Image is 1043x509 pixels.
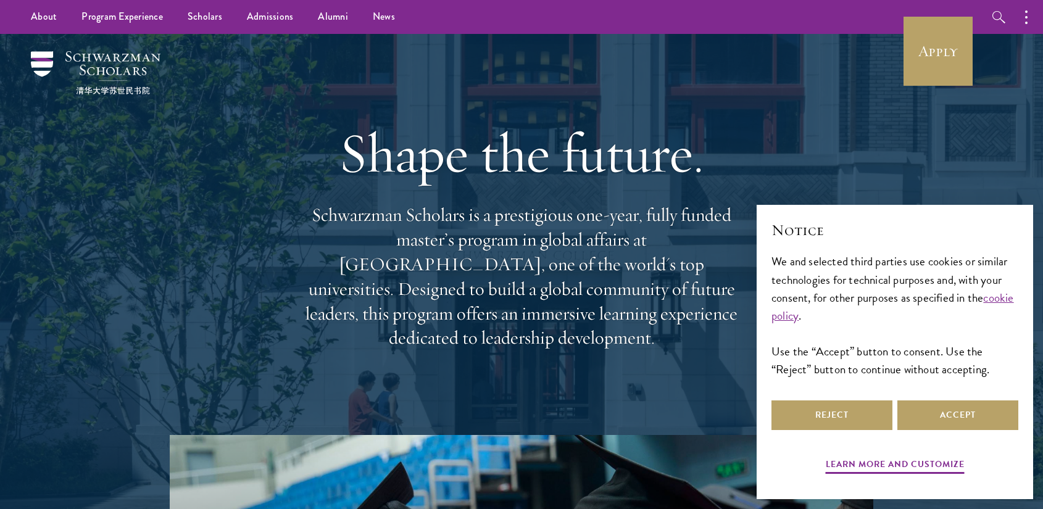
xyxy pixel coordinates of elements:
div: We and selected third parties use cookies or similar technologies for technical purposes and, wit... [771,252,1018,378]
button: Learn more and customize [826,457,965,476]
h1: Shape the future. [299,118,744,188]
a: Apply [904,17,973,86]
button: Reject [771,400,892,430]
p: Schwarzman Scholars is a prestigious one-year, fully funded master’s program in global affairs at... [299,203,744,350]
img: Schwarzman Scholars [31,51,160,94]
a: cookie policy [771,289,1014,325]
button: Accept [897,400,1018,430]
h2: Notice [771,220,1018,241]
